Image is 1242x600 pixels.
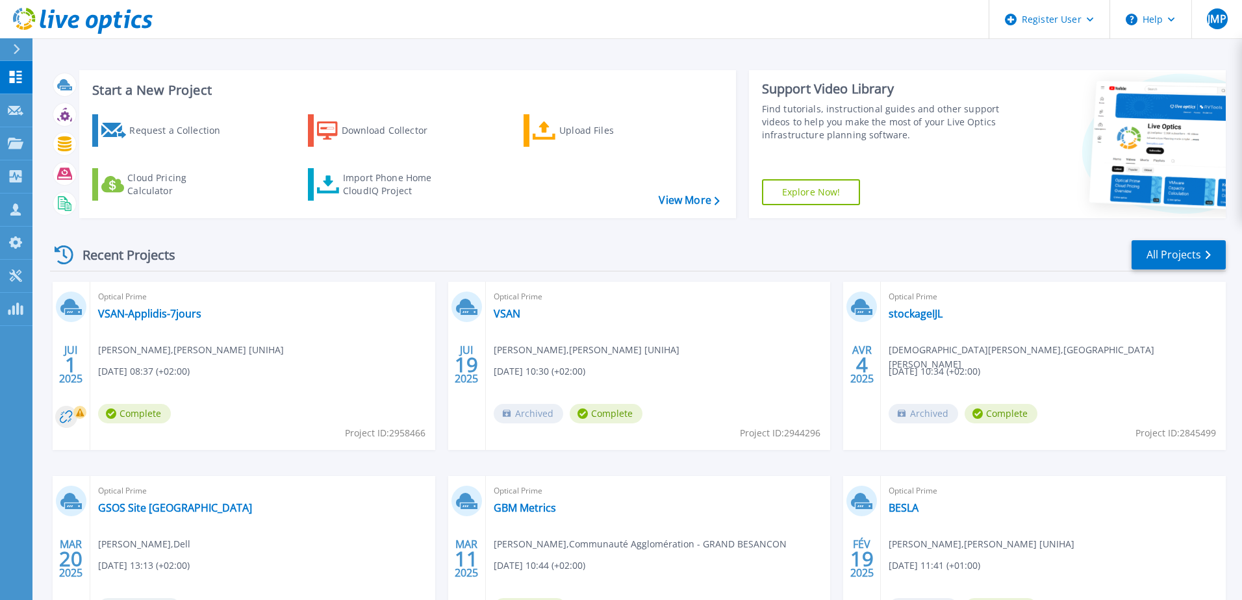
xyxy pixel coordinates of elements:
[889,537,1074,551] span: [PERSON_NAME] , [PERSON_NAME] [UNIHA]
[524,114,668,147] a: Upload Files
[343,171,444,197] div: Import Phone Home CloudIQ Project
[1132,240,1226,269] a: All Projects
[98,404,171,423] span: Complete
[129,118,233,144] div: Request a Collection
[1135,426,1216,440] span: Project ID: 2845499
[454,341,479,388] div: JUI 2025
[850,341,874,388] div: AVR 2025
[762,179,861,205] a: Explore Now!
[965,404,1037,423] span: Complete
[455,553,478,564] span: 11
[92,83,719,97] h3: Start a New Project
[889,290,1218,304] span: Optical Prime
[98,290,427,304] span: Optical Prime
[494,537,787,551] span: [PERSON_NAME] , Communauté Agglomération - GRAND BESANCON
[570,404,642,423] span: Complete
[762,103,1005,142] div: Find tutorials, instructional guides and other support videos to help you make the most of your L...
[98,484,427,498] span: Optical Prime
[850,535,874,582] div: FÉV 2025
[59,553,82,564] span: 20
[58,341,83,388] div: JUI 2025
[856,359,868,370] span: 4
[889,343,1226,371] span: [DEMOGRAPHIC_DATA][PERSON_NAME] , [GEOGRAPHIC_DATA][PERSON_NAME]
[308,114,453,147] a: Download Collector
[98,364,190,379] span: [DATE] 08:37 (+02:00)
[92,168,237,201] a: Cloud Pricing Calculator
[98,307,201,320] a: VSAN-Applidis-7jours
[455,359,478,370] span: 19
[98,343,284,357] span: [PERSON_NAME] , [PERSON_NAME] [UNIHA]
[494,290,823,304] span: Optical Prime
[98,537,190,551] span: [PERSON_NAME] , Dell
[98,558,190,573] span: [DATE] 13:13 (+02:00)
[494,364,585,379] span: [DATE] 10:30 (+02:00)
[98,501,252,514] a: GSOS Site [GEOGRAPHIC_DATA]
[889,484,1218,498] span: Optical Prime
[127,171,231,197] div: Cloud Pricing Calculator
[559,118,663,144] div: Upload Files
[494,343,679,357] span: [PERSON_NAME] , [PERSON_NAME] [UNIHA]
[740,426,820,440] span: Project ID: 2944296
[889,501,919,514] a: BESLA
[342,118,446,144] div: Download Collector
[494,558,585,573] span: [DATE] 10:44 (+02:00)
[494,501,556,514] a: GBM Metrics
[494,307,520,320] a: VSAN
[494,484,823,498] span: Optical Prime
[659,194,719,206] a: View More
[454,535,479,582] div: MAR 2025
[1208,14,1226,24] span: JMP
[850,553,874,564] span: 19
[50,239,193,271] div: Recent Projects
[889,558,980,573] span: [DATE] 11:41 (+01:00)
[762,81,1005,97] div: Support Video Library
[889,364,980,379] span: [DATE] 10:34 (+02:00)
[65,359,77,370] span: 1
[92,114,237,147] a: Request a Collection
[345,426,425,440] span: Project ID: 2958466
[494,404,563,423] span: Archived
[58,535,83,582] div: MAR 2025
[889,307,943,320] a: stockageIJL
[889,404,958,423] span: Archived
